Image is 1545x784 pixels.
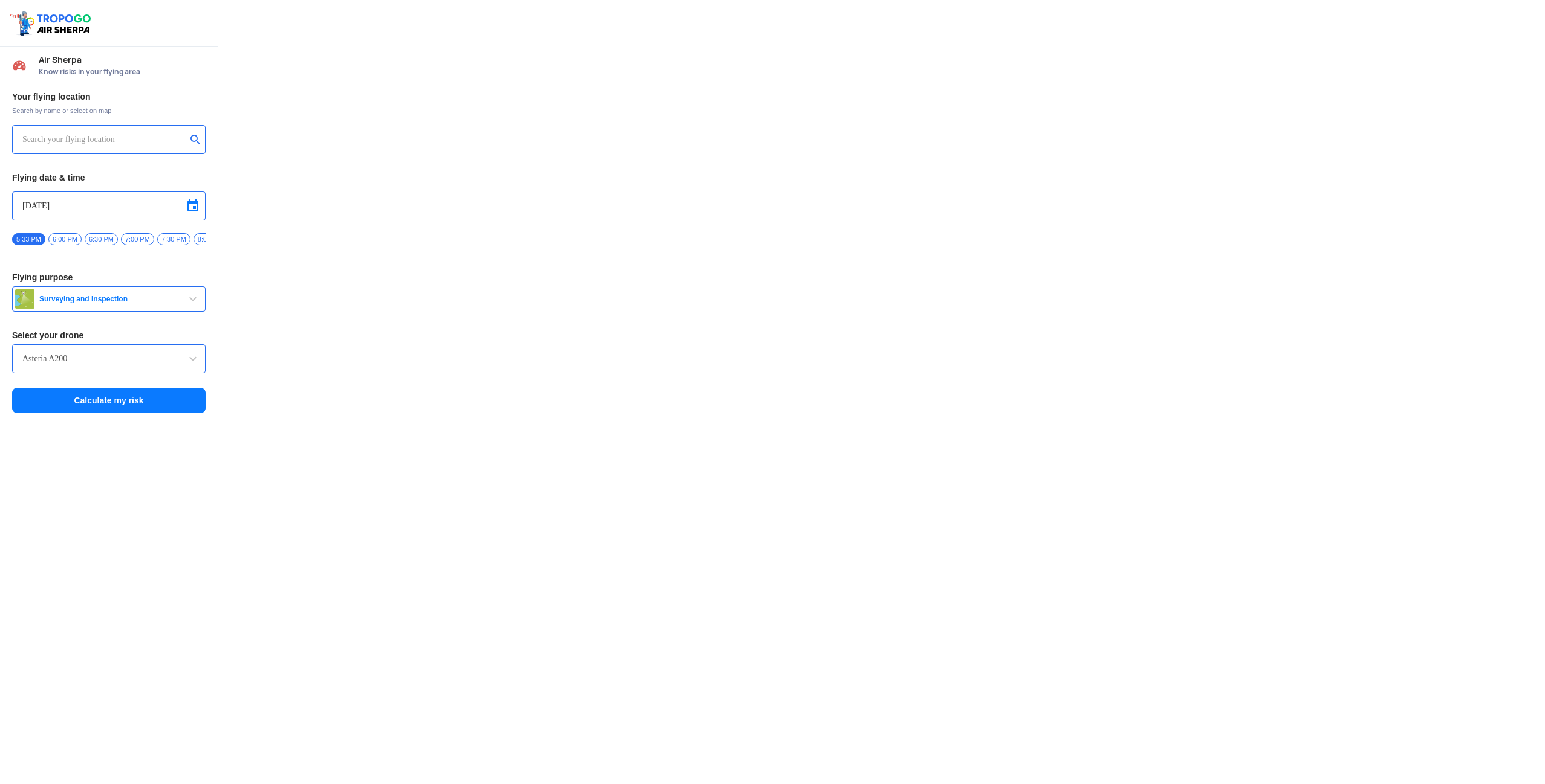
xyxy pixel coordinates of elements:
[12,58,27,72] img: Risk Scores
[194,233,227,245] span: 8:00 PM
[12,173,206,182] h3: Flying date & time
[85,233,118,245] span: 6:30 PM
[157,233,190,245] span: 7:30 PM
[39,55,206,65] span: Air Sherpa
[12,92,206,101] h3: Your flying location
[12,286,206,312] button: Surveying and Inspection
[12,388,206,413] button: Calculate my risk
[39,67,206,77] span: Know risks in your flying area
[12,106,206,115] span: Search by name or select on map
[22,132,186,147] input: Search your flying location
[22,352,195,366] input: Search by name or Brand
[12,331,206,339] h3: Select your drone
[15,289,34,309] img: survey.png
[22,199,195,213] input: Select Date
[48,233,82,245] span: 6:00 PM
[34,294,186,304] span: Surveying and Inspection
[121,233,154,245] span: 7:00 PM
[12,233,45,245] span: 5:33 PM
[9,9,95,37] img: ic_tgdronemaps.svg
[12,273,206,281] h3: Flying purpose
